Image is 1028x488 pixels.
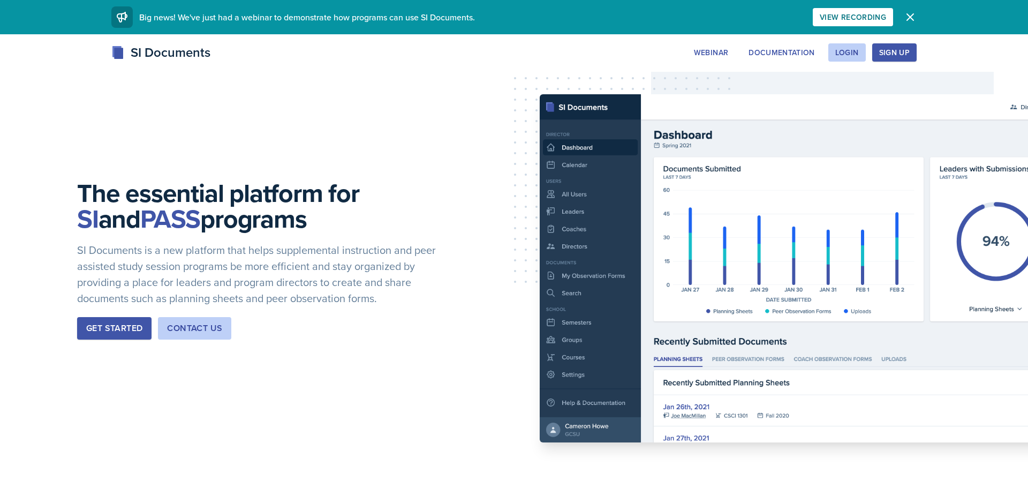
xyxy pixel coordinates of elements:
[86,322,142,335] div: Get Started
[111,43,210,62] div: SI Documents
[835,48,859,57] div: Login
[158,317,231,340] button: Contact Us
[879,48,910,57] div: Sign Up
[167,322,222,335] div: Contact Us
[872,43,917,62] button: Sign Up
[77,317,152,340] button: Get Started
[687,43,735,62] button: Webinar
[694,48,728,57] div: Webinar
[813,8,893,26] button: View Recording
[828,43,866,62] button: Login
[820,13,886,21] div: View Recording
[139,11,475,23] span: Big news! We've just had a webinar to demonstrate how programs can use SI Documents.
[749,48,815,57] div: Documentation
[742,43,822,62] button: Documentation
